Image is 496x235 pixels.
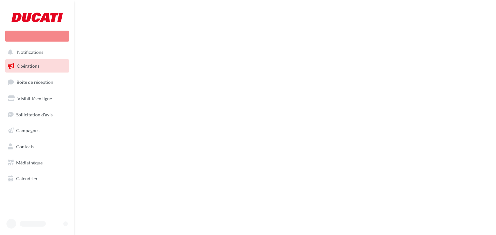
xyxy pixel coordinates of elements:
a: Médiathèque [4,156,70,170]
a: Contacts [4,140,70,153]
span: Calendrier [16,176,38,181]
span: Médiathèque [16,160,43,165]
span: Visibilité en ligne [17,96,52,101]
span: Campagnes [16,128,39,133]
span: Contacts [16,144,34,149]
div: Nouvelle campagne [5,31,69,42]
span: Notifications [17,50,43,55]
a: Opérations [4,59,70,73]
a: Visibilité en ligne [4,92,70,105]
span: Opérations [17,63,39,69]
span: Sollicitation d'avis [16,112,53,117]
a: Boîte de réception [4,75,70,89]
a: Sollicitation d'avis [4,108,70,122]
a: Calendrier [4,172,70,185]
span: Boîte de réception [16,79,53,85]
a: Campagnes [4,124,70,137]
